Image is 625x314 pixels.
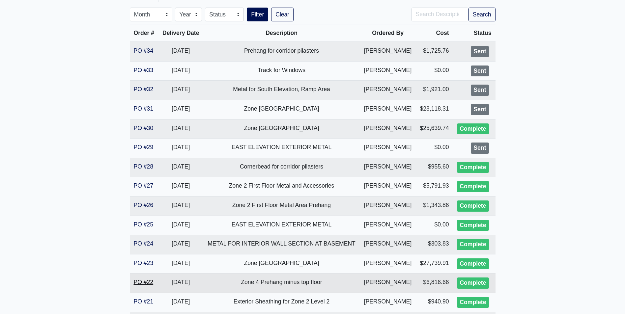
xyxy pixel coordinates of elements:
td: [DATE] [158,196,203,216]
td: [DATE] [158,42,203,61]
td: $5,791.93 [416,177,453,196]
td: [DATE] [158,139,203,158]
button: Filter [247,8,268,21]
td: $0.00 [416,216,453,235]
th: Delivery Date [158,24,203,42]
a: PO #30 [134,125,154,131]
div: Sent [471,46,489,57]
td: [PERSON_NAME] [360,216,416,235]
td: Zone [GEOGRAPHIC_DATA] [203,254,360,274]
td: [PERSON_NAME] [360,81,416,100]
td: Zone 2 First Floor Metal and Accessories [203,177,360,196]
td: [DATE] [158,177,203,196]
td: [PERSON_NAME] [360,196,416,216]
a: Clear [271,8,294,21]
td: [DATE] [158,100,203,119]
td: [DATE] [158,81,203,100]
td: [PERSON_NAME] [360,235,416,254]
div: Complete [457,162,489,173]
td: Zone [GEOGRAPHIC_DATA] [203,100,360,119]
a: PO #29 [134,144,154,150]
td: $0.00 [416,61,453,81]
td: [PERSON_NAME] [360,254,416,274]
td: $1,343.86 [416,196,453,216]
a: PO #28 [134,163,154,170]
td: [PERSON_NAME] [360,274,416,293]
div: Sent [471,65,489,77]
td: [DATE] [158,119,203,139]
th: Order # [130,24,158,42]
div: Complete [457,297,489,308]
td: [PERSON_NAME] [360,61,416,81]
div: Complete [457,123,489,135]
a: PO #33 [134,67,154,73]
div: Complete [457,258,489,270]
div: Sent [471,85,489,96]
td: Metal for South Elevation, Ramp Area [203,81,360,100]
div: Complete [457,239,489,250]
td: $940.90 [416,293,453,312]
div: Complete [457,220,489,231]
th: Ordered By [360,24,416,42]
td: [PERSON_NAME] [360,293,416,312]
td: [PERSON_NAME] [360,139,416,158]
td: Zone 4 Prehang minus top floor [203,274,360,293]
td: [PERSON_NAME] [360,177,416,196]
td: [DATE] [158,216,203,235]
a: PO #24 [134,240,154,247]
a: PO #21 [134,298,154,305]
td: $955.60 [416,158,453,177]
td: Exterior Sheathing for Zone 2 Level 2 [203,293,360,312]
button: Search [469,8,496,21]
td: $28,118.31 [416,100,453,119]
td: $1,725.76 [416,42,453,61]
div: Complete [457,200,489,212]
a: PO #23 [134,260,154,266]
td: Zone 2 First Floor Metal Area Prehang [203,196,360,216]
a: PO #25 [134,221,154,228]
td: $25,639.74 [416,119,453,139]
td: METAL FOR INTERIOR WALL SECTION AT BASEMENT [203,235,360,254]
a: PO #27 [134,182,154,189]
td: [DATE] [158,274,203,293]
td: Prehang for corridor pilasters [203,42,360,61]
td: [DATE] [158,293,203,312]
div: Sent [471,104,489,115]
td: $303.83 [416,235,453,254]
div: Sent [471,143,489,154]
a: PO #34 [134,47,154,54]
td: EAST ELEVATION EXTERIOR METAL [203,139,360,158]
td: $6,816.66 [416,274,453,293]
td: [PERSON_NAME] [360,42,416,61]
th: Status [453,24,496,42]
th: Cost [416,24,453,42]
a: PO #26 [134,202,154,208]
div: Complete [457,277,489,289]
td: [DATE] [158,254,203,274]
td: [DATE] [158,61,203,81]
td: [PERSON_NAME] [360,100,416,119]
td: EAST ELEVATION EXTERIOR METAL [203,216,360,235]
td: $1,921.00 [416,81,453,100]
td: Cornerbead for corridor pilasters [203,158,360,177]
td: [PERSON_NAME] [360,119,416,139]
a: PO #22 [134,279,154,285]
td: [DATE] [158,235,203,254]
td: $27,739.91 [416,254,453,274]
td: $0.00 [416,139,453,158]
input: Search [412,8,469,21]
td: [PERSON_NAME] [360,158,416,177]
div: Complete [457,181,489,192]
td: Zone [GEOGRAPHIC_DATA] [203,119,360,139]
a: PO #31 [134,105,154,112]
td: [DATE] [158,158,203,177]
a: PO #32 [134,86,154,92]
td: Track for Windows [203,61,360,81]
th: Description [203,24,360,42]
